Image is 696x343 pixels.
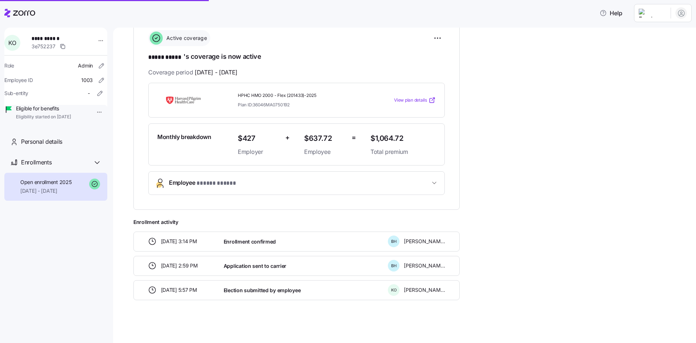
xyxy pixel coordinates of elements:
[16,105,71,112] span: Eligible for benefits
[394,97,427,104] span: View plan details
[404,238,445,245] span: [PERSON_NAME]
[304,147,346,156] span: Employee
[238,93,365,99] span: HPHC HMO 2000 - Flex (201433)-2025
[224,287,301,294] span: Election submitted by employee
[352,132,356,143] span: =
[88,90,90,97] span: -
[161,238,197,245] span: [DATE] 3:14 PM
[8,40,16,46] span: K O
[169,178,236,188] span: Employee
[600,9,622,17] span: Help
[224,238,276,245] span: Enrollment confirmed
[21,137,62,146] span: Personal details
[391,240,397,244] span: B H
[304,132,346,144] span: $637.72
[161,286,197,294] span: [DATE] 5:57 PM
[404,262,445,269] span: [PERSON_NAME]
[639,9,665,17] img: Employer logo
[238,147,279,156] span: Employer
[4,90,28,97] span: Sub-entity
[394,97,436,104] a: View plan details
[32,43,55,50] span: 3e752237
[157,132,211,142] span: Monthly breakdown
[391,288,397,292] span: K O
[16,114,71,120] span: Eligibility started on [DATE]
[370,147,436,156] span: Total premium
[21,158,51,167] span: Enrollments
[148,68,237,77] span: Coverage period
[4,62,14,69] span: Role
[161,262,198,269] span: [DATE] 2:59 PM
[20,179,71,186] span: Open enrollment 2025
[81,77,93,84] span: 1003
[238,132,279,144] span: $427
[164,34,207,42] span: Active coverage
[224,262,286,270] span: Application sent to carrier
[370,132,436,144] span: $1,064.72
[20,187,71,195] span: [DATE] - [DATE]
[391,264,397,268] span: B H
[148,52,445,62] h1: 's coverage is now active
[594,6,628,20] button: Help
[238,102,290,108] span: Plan ID: 36046MA0750192
[285,132,290,143] span: +
[4,77,33,84] span: Employee ID
[404,286,445,294] span: [PERSON_NAME]
[78,62,93,69] span: Admin
[157,92,210,109] img: Harvard Pilgrim Health Care
[133,219,460,226] span: Enrollment activity
[195,68,237,77] span: [DATE] - [DATE]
